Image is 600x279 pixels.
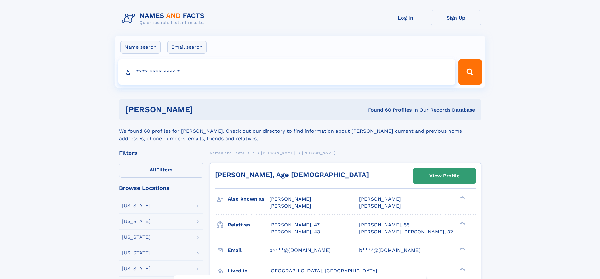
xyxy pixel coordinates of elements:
label: Email search [167,41,207,54]
h3: Lived in [228,265,269,276]
div: View Profile [429,169,460,183]
div: [US_STATE] [122,235,151,240]
div: ❯ [458,196,466,200]
a: Names and Facts [210,149,244,157]
div: ❯ [458,267,466,271]
span: [PERSON_NAME] [359,196,401,202]
span: All [150,167,156,173]
a: View Profile [413,168,476,183]
h3: Also known as [228,194,269,204]
h3: Email [228,245,269,256]
a: [PERSON_NAME], Age [DEMOGRAPHIC_DATA] [215,171,369,179]
span: P [251,151,254,155]
a: Log In [380,10,431,25]
div: [US_STATE] [122,219,151,224]
div: ❯ [458,247,466,251]
span: [PERSON_NAME] [269,203,311,209]
label: Name search [120,41,161,54]
span: [GEOGRAPHIC_DATA], [GEOGRAPHIC_DATA] [269,268,377,274]
span: [PERSON_NAME] [359,203,401,209]
a: [PERSON_NAME], 55 [359,221,409,228]
a: [PERSON_NAME] [261,149,295,157]
div: ❯ [458,221,466,225]
div: Filters [119,150,203,156]
label: Filters [119,163,203,178]
span: [PERSON_NAME] [302,151,336,155]
div: [US_STATE] [122,250,151,255]
input: search input [118,59,456,85]
div: Found 60 Profiles In Our Records Database [280,107,475,114]
a: [PERSON_NAME], 47 [269,221,320,228]
span: [PERSON_NAME] [261,151,295,155]
a: [PERSON_NAME], 43 [269,228,320,235]
img: Logo Names and Facts [119,10,210,27]
div: We found 60 profiles for [PERSON_NAME]. Check out our directory to find information about [PERSON... [119,120,481,142]
a: [PERSON_NAME] [PERSON_NAME], 32 [359,228,453,235]
span: [PERSON_NAME] [269,196,311,202]
h1: [PERSON_NAME] [125,106,281,114]
a: Sign Up [431,10,481,25]
a: P [251,149,254,157]
div: [US_STATE] [122,266,151,271]
div: Browse Locations [119,185,203,191]
h3: Relatives [228,220,269,230]
button: Search Button [458,59,482,85]
div: [US_STATE] [122,203,151,208]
